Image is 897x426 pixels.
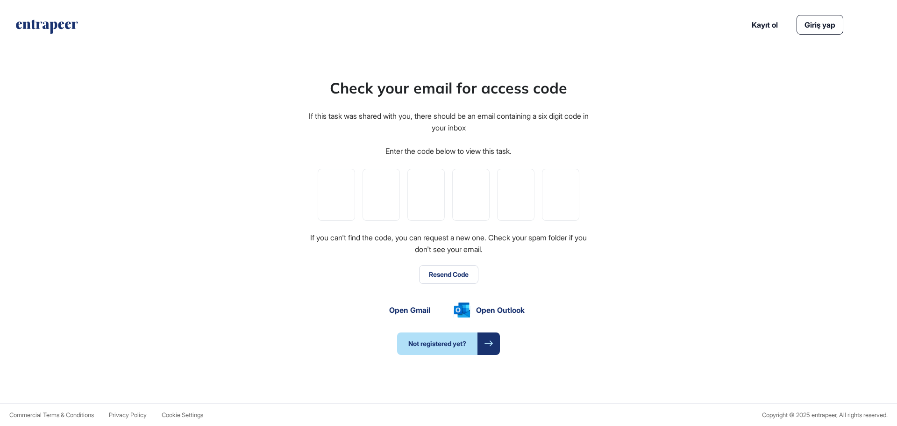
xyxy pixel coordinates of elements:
a: Not registered yet? [397,332,500,355]
span: Open Outlook [476,304,525,316]
span: Open Gmail [389,304,430,316]
a: Open Outlook [454,303,525,318]
a: Open Gmail [372,304,430,316]
a: Commercial Terms & Conditions [9,412,94,419]
a: entrapeer-logo [15,20,79,37]
div: Enter the code below to view this task. [385,145,512,158]
div: If you can't find the code, you can request a new one. Check your spam folder if you don't see yo... [307,232,590,256]
button: Resend Code [419,265,478,284]
div: If this task was shared with you, there should be an email containing a six digit code in your inbox [307,110,590,134]
span: Not registered yet? [397,332,477,355]
a: Kayıt ol [752,19,778,30]
div: Copyright © 2025 entrapeer, All rights reserved. [762,412,888,419]
a: Giriş yap [797,15,843,35]
div: Check your email for access code [330,77,567,99]
a: Privacy Policy [109,412,147,419]
a: Cookie Settings [162,412,203,419]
